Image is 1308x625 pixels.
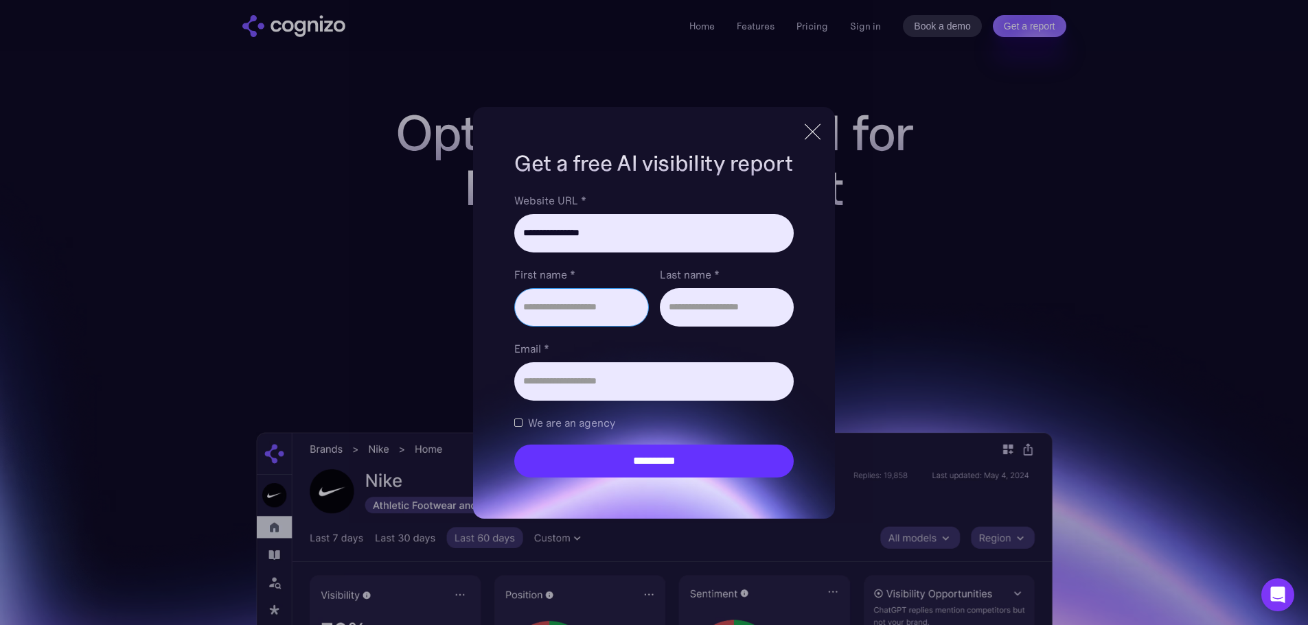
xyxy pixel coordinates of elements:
form: Brand Report Form [514,192,793,477]
label: Website URL * [514,192,793,209]
label: Email * [514,340,793,357]
span: We are an agency [528,414,615,431]
label: First name * [514,266,648,283]
h1: Get a free AI visibility report [514,148,793,178]
label: Last name * [660,266,794,283]
div: Open Intercom Messenger [1261,578,1294,611]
